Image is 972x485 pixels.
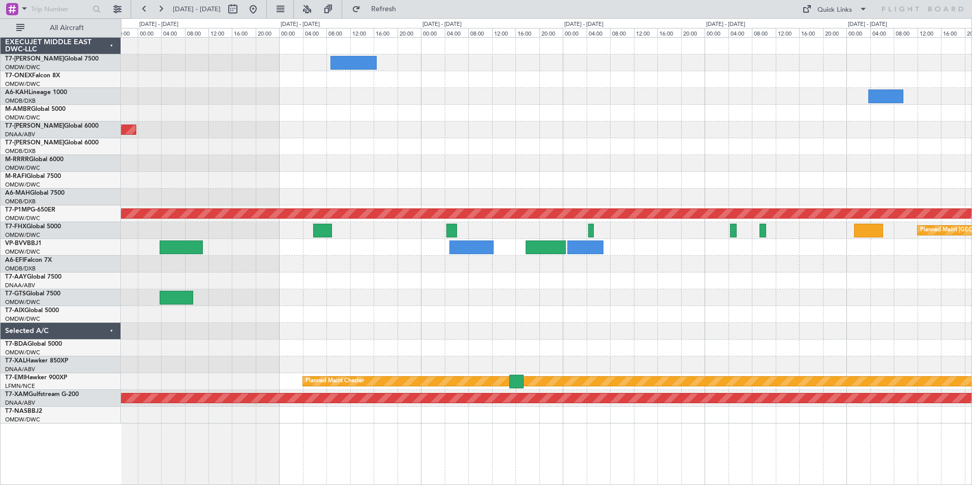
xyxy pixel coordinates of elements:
a: OMDB/DXB [5,265,36,272]
div: 04:00 [728,28,752,37]
span: T7-P1MP [5,207,31,213]
div: 12:00 [634,28,657,37]
div: 04:00 [303,28,326,37]
div: 16:00 [515,28,539,37]
div: 00:00 [279,28,302,37]
span: M-AMBR [5,106,31,112]
a: OMDB/DXB [5,198,36,205]
button: All Aircraft [11,20,110,36]
a: T7-AIXGlobal 5000 [5,308,59,314]
a: DNAA/ABV [5,131,35,138]
a: OMDW/DWC [5,298,40,306]
a: DNAA/ABV [5,366,35,373]
span: T7-[PERSON_NAME] [5,140,64,146]
div: 20:00 [256,28,279,37]
a: A6-EFIFalcon 7X [5,257,52,263]
div: 00:00 [705,28,728,37]
div: 20:00 [539,28,563,37]
div: Planned Maint Chester [306,374,364,389]
a: OMDW/DWC [5,215,40,222]
a: T7-BDAGlobal 5000 [5,341,62,347]
div: 04:00 [870,28,894,37]
div: 12:00 [918,28,941,37]
a: T7-[PERSON_NAME]Global 6000 [5,140,99,146]
div: 20:00 [114,28,137,37]
div: 12:00 [208,28,232,37]
div: 08:00 [468,28,492,37]
div: 08:00 [185,28,208,37]
span: T7-ONEX [5,73,32,79]
a: OMDW/DWC [5,416,40,423]
a: T7-FHXGlobal 5000 [5,224,61,230]
span: VP-BVV [5,240,27,247]
a: T7-XAMGulfstream G-200 [5,391,79,398]
div: 16:00 [374,28,397,37]
a: T7-XALHawker 850XP [5,358,68,364]
div: 12:00 [776,28,799,37]
a: OMDW/DWC [5,248,40,256]
span: T7-XAM [5,391,28,398]
div: [DATE] - [DATE] [139,20,178,29]
div: 16:00 [799,28,823,37]
a: OMDW/DWC [5,164,40,172]
span: T7-EMI [5,375,25,381]
div: 00:00 [563,28,586,37]
a: T7-[PERSON_NAME]Global 7500 [5,56,99,62]
button: Refresh [347,1,408,17]
a: OMDW/DWC [5,64,40,71]
a: OMDW/DWC [5,80,40,88]
div: [DATE] - [DATE] [848,20,887,29]
a: OMDB/DXB [5,97,36,105]
div: Quick Links [817,5,852,15]
span: Refresh [362,6,405,13]
a: LFMN/NCE [5,382,35,390]
div: 12:00 [492,28,515,37]
span: T7-FHX [5,224,26,230]
a: M-RRRRGlobal 6000 [5,157,64,163]
span: [DATE] - [DATE] [173,5,221,14]
a: T7-ONEXFalcon 8X [5,73,60,79]
div: 04:00 [445,28,468,37]
span: M-RAFI [5,173,26,179]
span: T7-[PERSON_NAME] [5,56,64,62]
div: [DATE] - [DATE] [281,20,320,29]
span: T7-XAL [5,358,26,364]
a: T7-P1MPG-650ER [5,207,55,213]
a: OMDW/DWC [5,315,40,323]
a: A6-MAHGlobal 7500 [5,190,65,196]
div: [DATE] - [DATE] [564,20,603,29]
div: 16:00 [232,28,255,37]
div: 04:00 [161,28,185,37]
span: T7-NAS [5,408,27,414]
a: DNAA/ABV [5,399,35,407]
div: 04:00 [587,28,610,37]
span: M-RRRR [5,157,29,163]
div: 20:00 [398,28,421,37]
span: A6-KAH [5,89,28,96]
div: 00:00 [846,28,870,37]
a: T7-NASBBJ2 [5,408,42,414]
span: T7-[PERSON_NAME] [5,123,64,129]
div: 00:00 [138,28,161,37]
span: A6-MAH [5,190,30,196]
div: 20:00 [681,28,705,37]
a: OMDW/DWC [5,114,40,122]
a: OMDW/DWC [5,181,40,189]
span: T7-AAY [5,274,27,280]
span: T7-AIX [5,308,24,314]
a: M-AMBRGlobal 5000 [5,106,66,112]
a: VP-BVVBBJ1 [5,240,42,247]
a: T7-EMIHawker 900XP [5,375,67,381]
a: T7-GTSGlobal 7500 [5,291,60,297]
div: 08:00 [894,28,917,37]
a: OMDW/DWC [5,349,40,356]
div: 00:00 [421,28,444,37]
span: All Aircraft [26,24,107,32]
span: T7-BDA [5,341,27,347]
a: DNAA/ABV [5,282,35,289]
div: 08:00 [610,28,633,37]
a: T7-AAYGlobal 7500 [5,274,62,280]
div: 08:00 [752,28,775,37]
div: [DATE] - [DATE] [422,20,462,29]
a: A6-KAHLineage 1000 [5,89,67,96]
